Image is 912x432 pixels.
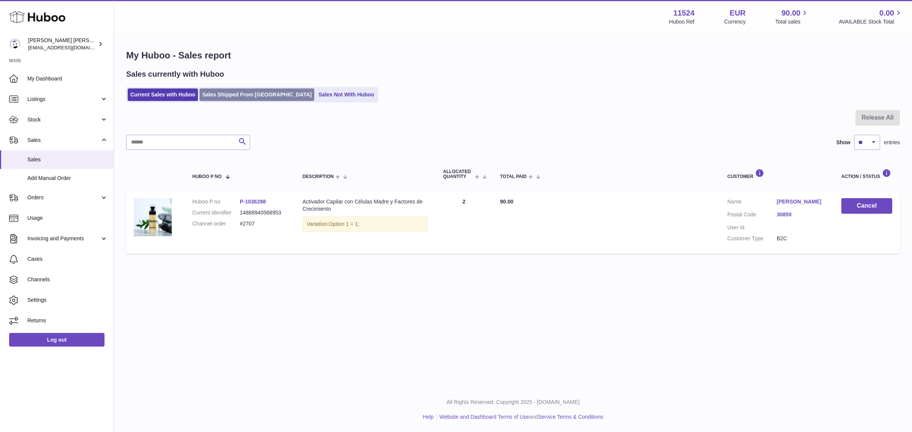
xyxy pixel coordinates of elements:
[192,174,222,179] span: Huboo P no
[839,18,903,25] span: AVAILABLE Stock Total
[302,174,334,179] span: Description
[240,199,266,205] a: P-1036288
[777,211,826,218] a: 30850
[884,139,900,146] span: entries
[730,8,746,18] strong: EUR
[27,194,100,201] span: Orders
[727,235,777,242] dt: Customer Type
[120,399,906,406] p: All Rights Reserved. Copyright 2025 - [DOMAIN_NAME]
[775,8,809,25] a: 90.00 Total sales
[192,198,240,205] dt: Huboo P no
[128,88,198,101] a: Current Sales with Huboo
[727,198,777,207] dt: Name
[500,174,527,179] span: Total paid
[781,8,800,18] span: 90.00
[9,333,104,347] a: Log out
[27,276,108,283] span: Channels
[27,317,108,324] span: Returns
[199,88,314,101] a: Sales Shipped From [GEOGRAPHIC_DATA]
[443,169,473,179] span: ALLOCATED Quantity
[28,37,97,51] div: [PERSON_NAME] [PERSON_NAME]
[9,38,21,50] img: internalAdmin-11524@internal.huboo.com
[673,8,695,18] strong: 11524
[329,221,359,227] span: Option 1 = 1;
[727,169,826,179] div: Customer
[439,414,529,420] a: Website and Dashboard Terms of Use
[435,191,492,254] td: 2
[27,235,100,242] span: Invoicing and Payments
[727,224,777,231] dt: User Id
[775,18,809,25] span: Total sales
[134,198,172,236] img: MG_9496_jpg.webp
[879,8,894,18] span: 0.00
[27,296,108,304] span: Settings
[27,255,108,263] span: Cases
[27,175,108,182] span: Add Manual Order
[724,18,746,25] div: Currency
[27,214,108,222] span: Usage
[27,96,100,103] span: Listings
[27,75,108,82] span: My Dashboard
[316,88,377,101] a: Sales Not With Huboo
[841,198,892,214] button: Cancel
[27,116,100,123] span: Stock
[727,211,777,220] dt: Postal Code
[126,49,900,61] h1: My Huboo - Sales report
[839,8,903,25] a: 0.00 AVAILABLE Stock Total
[302,198,428,213] div: Activador Capilar con Células Madre y Factores de Crecimiento
[240,209,287,216] dd: 14888940568953
[28,44,112,50] span: [EMAIL_ADDRESS][DOMAIN_NAME]
[538,414,603,420] a: Service Terms & Conditions
[240,220,287,227] dd: #2707
[500,199,513,205] span: 90.00
[302,216,428,232] div: Variation:
[669,18,695,25] div: Huboo Ref
[27,137,100,144] span: Sales
[777,235,826,242] dd: B2C
[192,209,240,216] dt: Current identifier
[126,69,224,79] h2: Sales currently with Huboo
[27,156,108,163] span: Sales
[437,413,603,421] li: and
[841,169,892,179] div: Action / Status
[836,139,850,146] label: Show
[423,414,434,420] a: Help
[777,198,826,205] a: [PERSON_NAME]
[192,220,240,227] dt: Channel order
